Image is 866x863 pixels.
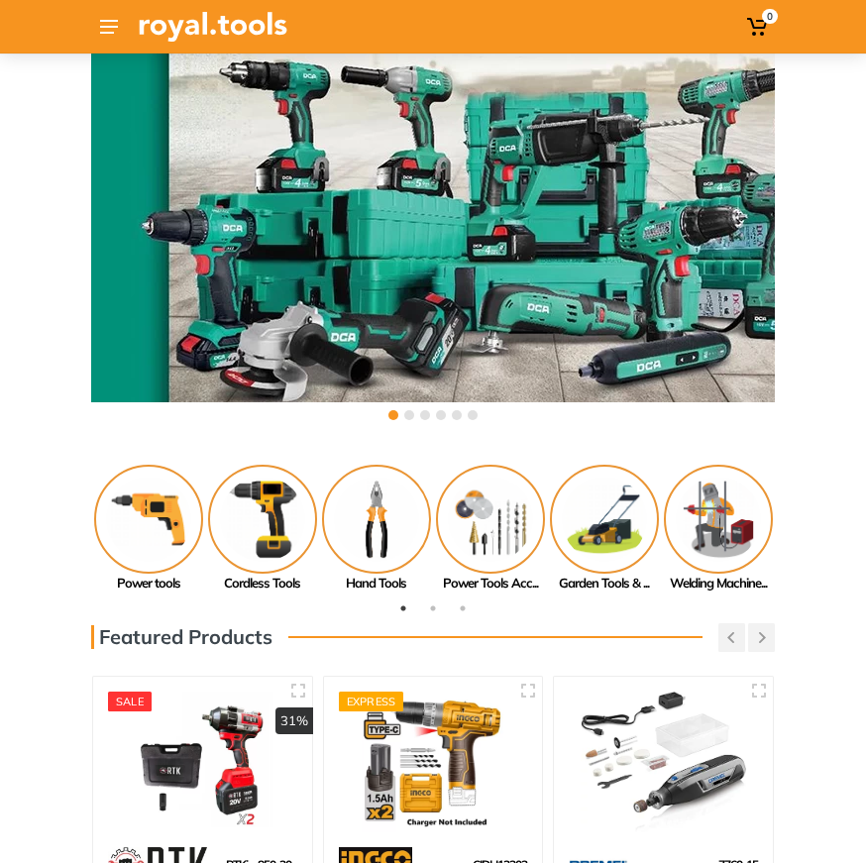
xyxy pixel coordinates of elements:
button: 2 of 3 [423,598,443,618]
a: Hand Tools [319,465,433,593]
a: Welding Machine... [661,465,775,593]
span: 0 [762,9,778,24]
img: Royal - Hand Tools [322,465,431,574]
div: SALE [108,692,152,711]
div: Cordless Tools [205,574,319,593]
a: 0 [742,9,775,45]
img: Royal - Power Tools Accessories [436,465,545,574]
img: Royal - Welding Machine & Tools [664,465,773,574]
div: Express [339,692,404,711]
div: Garden Tools & ... [547,574,661,593]
img: Royal Tools - 1/2 [108,692,297,833]
div: 31% [275,707,313,735]
button: 1 of 3 [393,598,413,618]
a: Garden Tools & ... [547,465,661,593]
img: Royal Tools - 12V Impact Drill cordless [339,692,528,833]
a: Power tools [91,465,205,593]
h3: Featured Products [91,625,272,649]
a: Cordless Tools [205,465,319,593]
img: Royal Tools - Cordless Rotary Tool 4V [569,692,758,833]
img: Royal - Cordless Tools [208,465,317,574]
div: Hand Tools [319,574,433,593]
img: Royal - Power tools [94,465,203,574]
div: Power tools [91,574,205,593]
div: Power Tools Acc... [433,574,547,593]
img: Royal Tools Logo [139,12,287,42]
button: 3 of 3 [453,598,473,618]
div: Welding Machine... [661,574,775,593]
a: Power Tools Acc... [433,465,547,593]
img: Royal - Garden Tools & Accessories [550,465,659,574]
